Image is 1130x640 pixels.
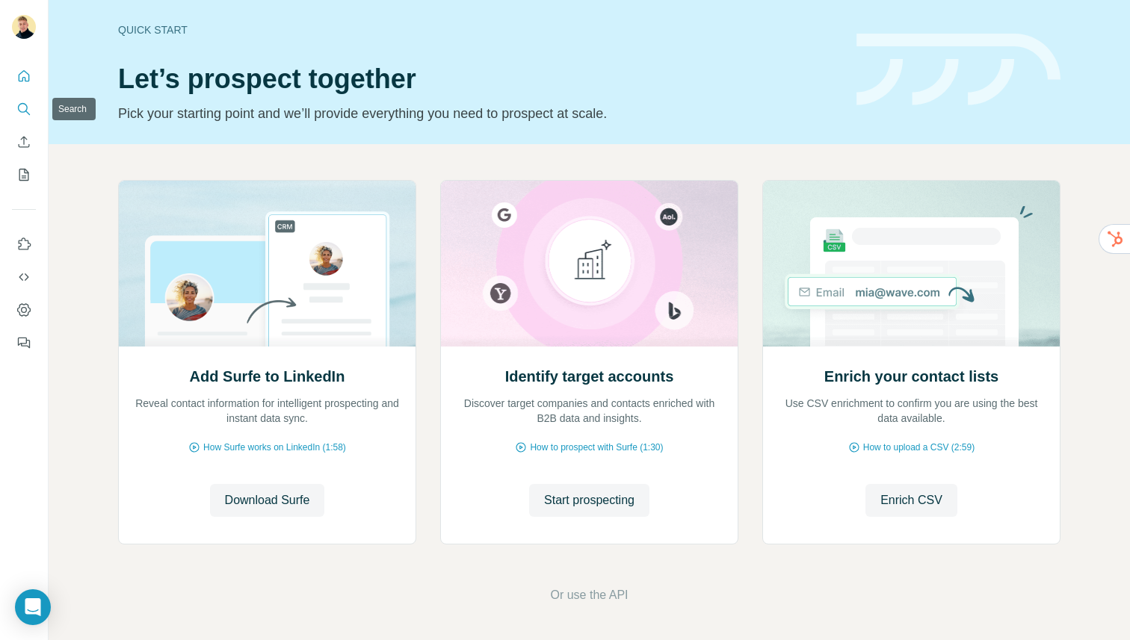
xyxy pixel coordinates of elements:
[440,181,738,347] img: Identify target accounts
[118,64,839,94] h1: Let’s prospect together
[190,366,345,387] h2: Add Surfe to LinkedIn
[12,296,36,323] button: Dashboard
[12,128,36,155] button: Enrich CSV
[856,34,1060,106] img: banner
[118,103,839,124] p: Pick your starting point and we’ll provide everything you need to prospect at scale.
[778,396,1045,426] p: Use CSV enrichment to confirm you are using the best data available.
[456,396,723,426] p: Discover target companies and contacts enriched with B2B data and insights.
[12,329,36,356] button: Feedback
[530,441,663,454] span: How to prospect with Surfe (1:30)
[118,181,416,347] img: Add Surfe to LinkedIn
[12,96,36,122] button: Search
[12,231,36,258] button: Use Surfe on LinkedIn
[225,491,310,509] span: Download Surfe
[134,396,401,426] p: Reveal contact information for intelligent prospecting and instant data sync.
[865,484,957,517] button: Enrich CSV
[203,441,346,454] span: How Surfe works on LinkedIn (1:58)
[210,484,325,517] button: Download Surfe
[12,161,36,188] button: My lists
[15,589,51,625] div: Open Intercom Messenger
[544,491,635,509] span: Start prospecting
[12,15,36,39] img: Avatar
[118,22,839,37] div: Quick start
[505,366,674,387] h2: Identify target accounts
[762,181,1060,347] img: Enrich your contact lists
[824,366,998,387] h2: Enrich your contact lists
[529,484,649,517] button: Start prospecting
[550,586,628,604] button: Or use the API
[12,63,36,90] button: Quick start
[12,264,36,291] button: Use Surfe API
[880,491,942,509] span: Enrich CSV
[863,441,975,454] span: How to upload a CSV (2:59)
